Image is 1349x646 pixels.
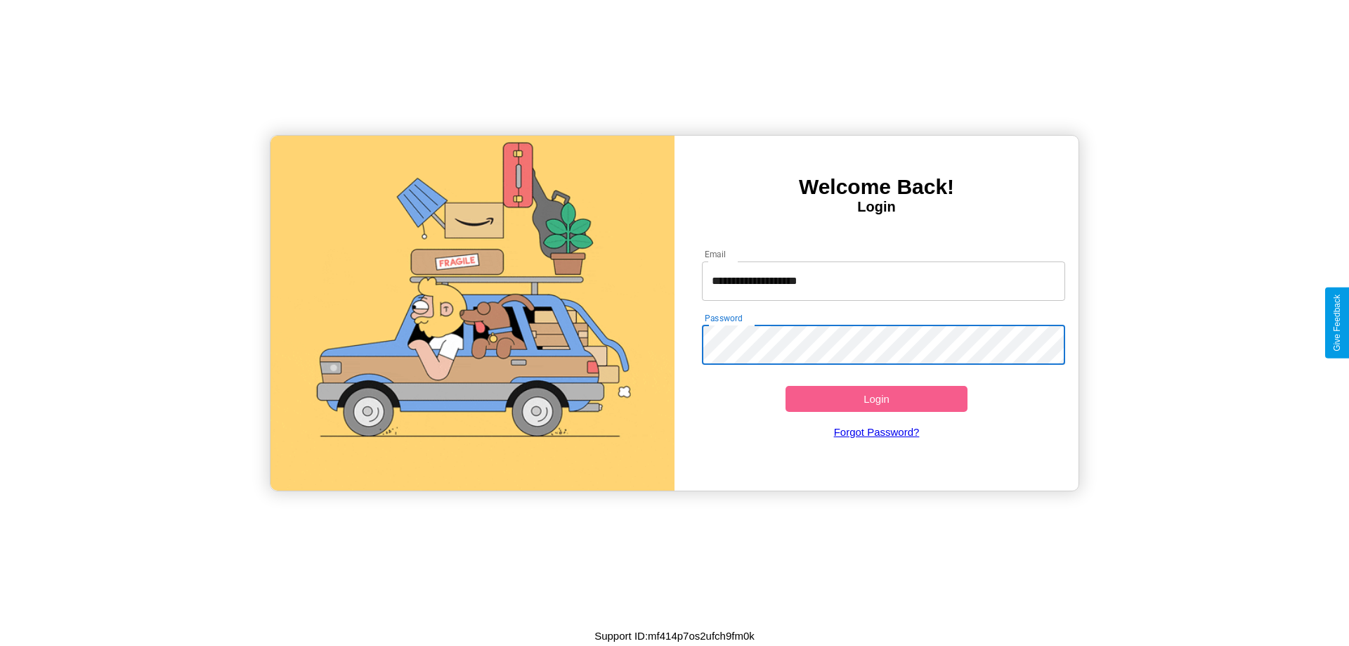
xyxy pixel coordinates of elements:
p: Support ID: mf414p7os2ufch9fm0k [594,626,755,645]
label: Email [705,248,726,260]
label: Password [705,312,742,324]
div: Give Feedback [1332,295,1342,351]
a: Forgot Password? [695,412,1059,452]
button: Login [786,386,967,412]
img: gif [271,136,674,491]
h4: Login [674,199,1078,215]
h3: Welcome Back! [674,175,1078,199]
